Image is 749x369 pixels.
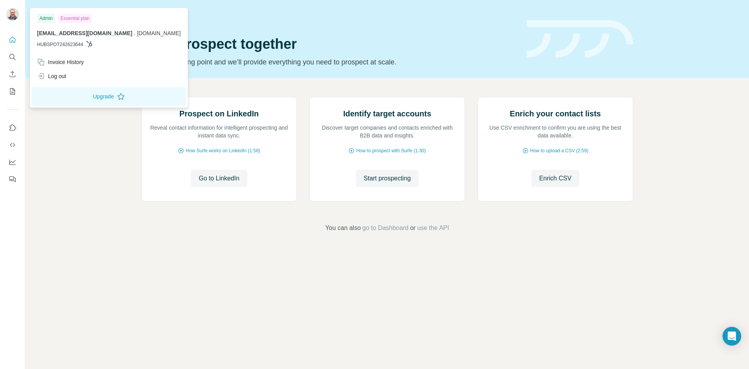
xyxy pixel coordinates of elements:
span: How to upload a CSV (2:59) [530,147,588,154]
div: Log out [37,72,66,80]
span: Start prospecting [364,174,411,183]
h2: Enrich your contact lists [510,108,601,119]
span: Enrich CSV [539,174,572,183]
h2: Identify target accounts [343,108,431,119]
span: HUBSPOT242623644 [37,41,83,48]
span: You can also [325,223,361,233]
button: use the API [417,223,449,233]
button: Upgrade [32,87,186,106]
div: Quick start [141,14,517,22]
div: Essential plan [58,14,92,23]
span: Go to LinkedIn [199,174,239,183]
div: Invoice History [37,58,84,66]
h2: Prospect on LinkedIn [179,108,259,119]
h1: Let’s prospect together [141,36,517,52]
button: Go to LinkedIn [191,170,247,187]
span: . [134,30,135,36]
button: Start prospecting [356,170,419,187]
button: Feedback [6,172,19,186]
span: or [410,223,415,233]
button: My lists [6,84,19,98]
button: Enrich CSV [6,67,19,81]
img: banner [527,20,633,58]
span: [DOMAIN_NAME] [137,30,181,36]
span: How to prospect with Surfe (1:30) [356,147,426,154]
div: Open Intercom Messenger [722,327,741,346]
div: Admin [37,14,55,23]
button: Search [6,50,19,64]
span: [EMAIL_ADDRESS][DOMAIN_NAME] [37,30,132,36]
p: Pick your starting point and we’ll provide everything you need to prospect at scale. [141,57,517,68]
p: Reveal contact information for intelligent prospecting and instant data sync. [149,124,289,139]
button: Use Surfe API [6,138,19,152]
p: Discover target companies and contacts enriched with B2B data and insights. [318,124,457,139]
button: Quick start [6,33,19,47]
img: Avatar [6,8,19,20]
button: Enrich CSV [531,170,579,187]
button: Dashboard [6,155,19,169]
span: How Surfe works on LinkedIn (1:58) [186,147,260,154]
p: Use CSV enrichment to confirm you are using the best data available. [486,124,625,139]
button: Use Surfe on LinkedIn [6,121,19,135]
button: go to Dashboard [362,223,408,233]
